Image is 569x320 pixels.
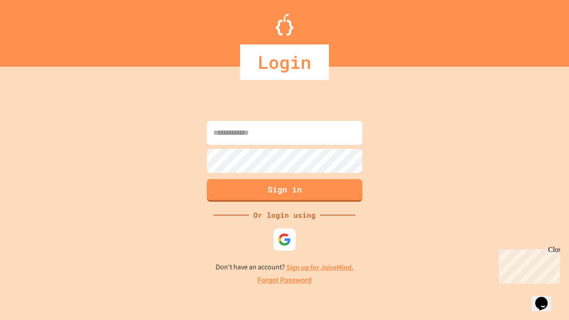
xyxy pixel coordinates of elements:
iframe: chat widget [532,284,560,311]
div: Chat with us now!Close [4,4,61,56]
img: google-icon.svg [278,233,291,246]
button: Sign in [207,179,362,202]
img: Logo.svg [276,13,293,36]
div: Login [240,44,329,80]
a: Sign up for JuiceMind. [286,263,354,272]
a: Forgot Password [257,275,312,286]
p: Don't have an account? [216,262,354,273]
div: Or login using [249,210,320,220]
iframe: chat widget [495,246,560,284]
